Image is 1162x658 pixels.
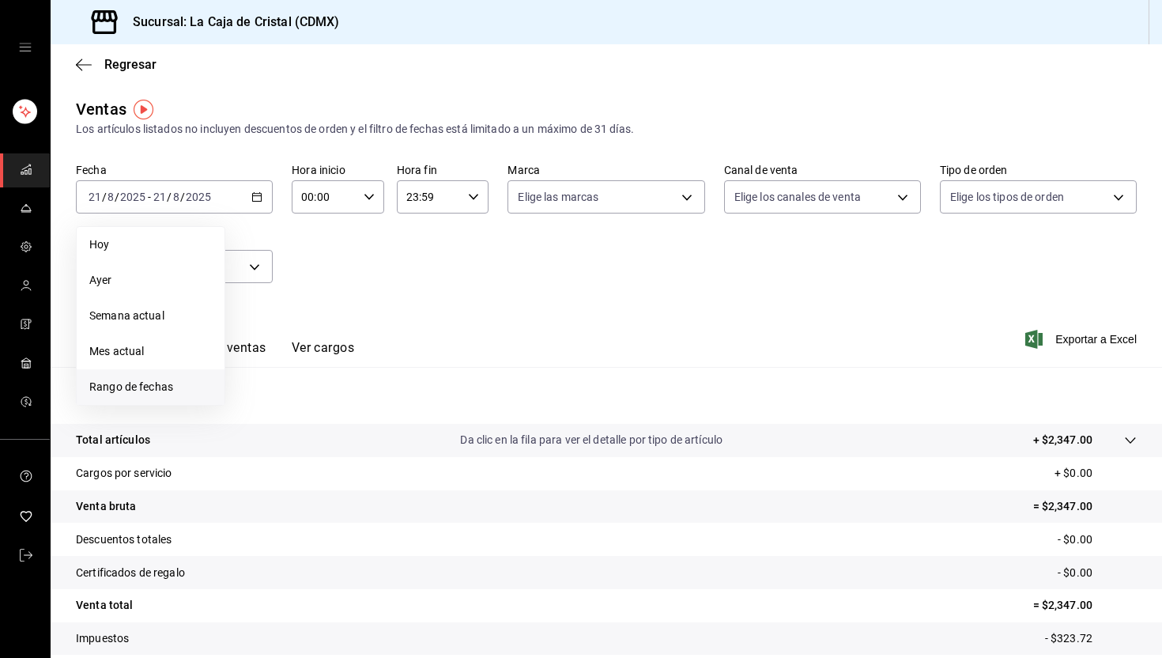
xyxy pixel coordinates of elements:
span: Elige los tipos de orden [950,189,1064,205]
span: Regresar [104,57,157,72]
button: Regresar [76,57,157,72]
span: - [148,191,151,203]
p: Certificados de regalo [76,565,185,581]
p: + $0.00 [1054,465,1137,482]
p: = $2,347.00 [1033,498,1137,515]
input: ---- [119,191,146,203]
span: Hoy [89,236,212,253]
p: - $0.00 [1058,565,1137,581]
span: Mes actual [89,343,212,360]
span: Elige las marcas [518,189,598,205]
label: Hora inicio [292,164,384,176]
label: Tipo de orden [940,164,1137,176]
span: Semana actual [89,308,212,324]
input: -- [88,191,102,203]
label: Fecha [76,164,273,176]
span: / [115,191,119,203]
p: Descuentos totales [76,531,172,548]
input: -- [172,191,180,203]
label: Hora fin [397,164,489,176]
input: -- [153,191,167,203]
span: Rango de fechas [89,379,212,395]
button: Exportar a Excel [1028,330,1137,349]
p: Resumen [76,386,1137,405]
span: / [167,191,172,203]
button: Ver ventas [204,340,266,367]
label: Marca [507,164,704,176]
p: Da clic en la fila para ver el detalle por tipo de artículo [460,432,722,448]
p: Impuestos [76,630,129,647]
p: - $0.00 [1058,531,1137,548]
span: Elige los canales de venta [734,189,861,205]
button: Ver cargos [292,340,355,367]
div: Ventas [76,97,126,121]
p: Total artículos [76,432,150,448]
p: + $2,347.00 [1033,432,1092,448]
span: / [102,191,107,203]
p: = $2,347.00 [1033,597,1137,614]
span: / [180,191,185,203]
h3: Sucursal: La Caja de Cristal (CDMX) [120,13,340,32]
p: Cargos por servicio [76,465,172,482]
span: Ayer [89,272,212,289]
button: open drawer [19,41,32,54]
p: Venta total [76,597,133,614]
input: ---- [185,191,212,203]
p: Venta bruta [76,498,136,515]
div: navigation tabs [101,340,354,367]
img: Tooltip marker [134,100,153,119]
p: - $323.72 [1045,630,1137,647]
input: -- [107,191,115,203]
label: Canal de venta [724,164,921,176]
div: Los artículos listados no incluyen descuentos de orden y el filtro de fechas está limitado a un m... [76,121,1137,138]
